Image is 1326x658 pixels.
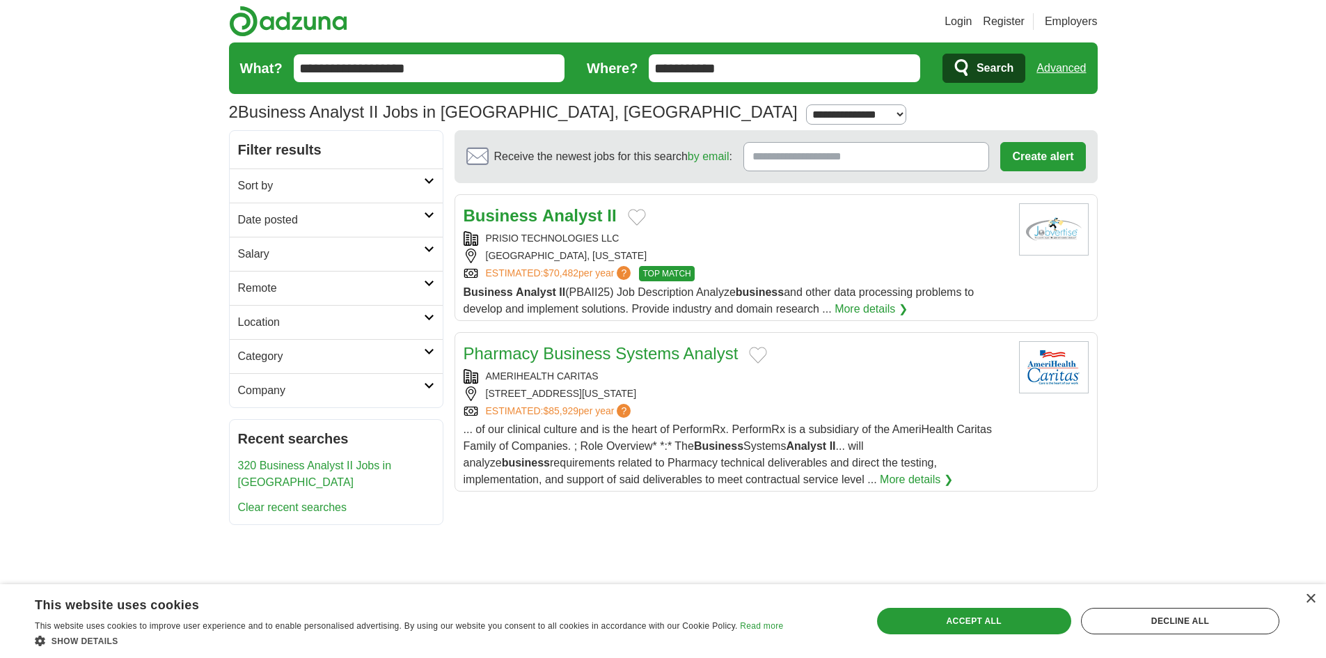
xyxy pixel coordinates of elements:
a: Pharmacy Business Systems Analyst [464,344,739,363]
span: TOP MATCH [639,266,694,281]
a: More details ❯ [880,471,953,488]
a: Register [983,13,1025,30]
button: Add to favorite jobs [628,209,646,226]
span: ? [617,266,631,280]
a: Date posted [230,203,443,237]
span: ... of our clinical culture and is the heart of PerformRx. PerformRx is a subsidiary of the Ameri... [464,423,992,485]
a: Location [230,305,443,339]
strong: Analyst [786,440,826,452]
a: Company [230,373,443,407]
span: $70,482 [543,267,578,279]
strong: Analyst [542,206,603,225]
strong: II [559,286,565,298]
img: Amerihealth Caritas Health Plan logo [1019,341,1089,393]
h2: Category [238,348,424,365]
div: [GEOGRAPHIC_DATA], [US_STATE] [464,249,1008,263]
a: Category [230,339,443,373]
a: Sort by [230,169,443,203]
strong: business [736,286,784,298]
div: Show details [35,634,783,648]
a: ESTIMATED:$85,929per year? [486,404,634,418]
a: Clear recent searches [238,501,347,513]
button: Add to favorite jobs [749,347,767,363]
a: Employers [1045,13,1098,30]
span: 2 [229,100,238,125]
span: Receive the newest jobs for this search : [494,148,732,165]
div: [STREET_ADDRESS][US_STATE] [464,386,1008,401]
strong: business [502,457,550,469]
span: (PBAII25) Job Description Analyze and other data processing problems to develop and implement sol... [464,286,974,315]
a: Login [945,13,972,30]
button: Search [942,54,1025,83]
span: $85,929 [543,405,578,416]
h2: Sort by [238,178,424,194]
a: AMERIHEALTH CARITAS [486,370,599,382]
div: PRISIO TECHNOLOGIES LLC [464,231,1008,246]
span: Show details [52,636,118,646]
span: ? [617,404,631,418]
h1: Business Analyst II Jobs in [GEOGRAPHIC_DATA], [GEOGRAPHIC_DATA] [229,102,798,121]
a: Read more, opens a new window [740,621,783,631]
div: Accept all [877,608,1071,634]
div: This website uses cookies [35,593,748,613]
button: Create alert [1000,142,1085,171]
h2: Date posted [238,212,424,228]
img: Adzuna logo [229,6,347,37]
div: Close [1305,594,1316,604]
h2: Recent searches [238,428,434,449]
span: This website uses cookies to improve user experience and to enable personalised advertising. By u... [35,621,738,631]
strong: Analyst [516,286,556,298]
label: What? [240,58,283,79]
h2: Salary [238,246,424,263]
h2: Company [238,382,424,399]
h2: Location [238,314,424,331]
img: Company logo [1019,203,1089,256]
strong: Business [464,286,513,298]
label: Where? [587,58,638,79]
strong: Business [694,440,743,452]
a: Business Analyst II [464,206,617,225]
h2: Filter results [230,131,443,169]
a: More details ❯ [835,301,908,318]
a: Advanced [1036,54,1086,82]
a: by email [688,150,729,162]
strong: Business [464,206,538,225]
a: 320 Business Analyst II Jobs in [GEOGRAPHIC_DATA] [238,460,392,488]
a: Salary [230,237,443,271]
h2: Remote [238,280,424,297]
strong: II [607,206,616,225]
span: Search [977,54,1013,82]
a: ESTIMATED:$70,482per year? [486,266,634,281]
a: Remote [230,271,443,305]
div: Decline all [1081,608,1279,634]
strong: II [830,440,836,452]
